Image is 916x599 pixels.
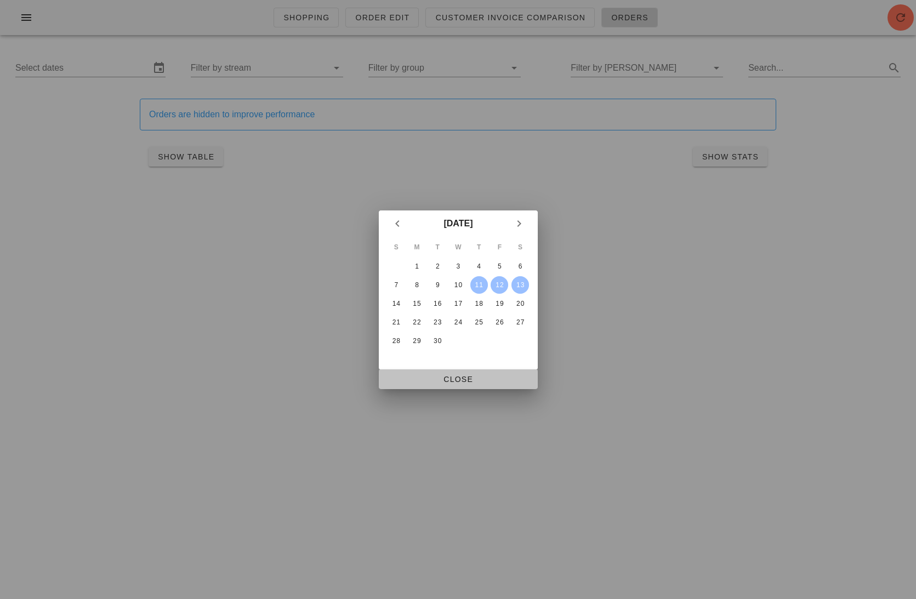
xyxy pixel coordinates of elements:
th: S [386,238,406,256]
th: M [407,238,426,256]
div: 3 [449,263,466,270]
button: 6 [511,258,529,275]
div: 8 [408,281,425,289]
button: 14 [387,295,405,312]
button: 13 [511,276,529,294]
div: 5 [491,263,508,270]
div: 21 [387,318,405,326]
button: Next month [509,214,529,233]
div: 6 [511,263,529,270]
button: 19 [491,295,508,312]
button: 20 [511,295,529,312]
div: 10 [449,281,466,289]
div: 29 [408,337,425,345]
button: 28 [387,332,405,350]
button: 16 [429,295,446,312]
button: 10 [449,276,466,294]
button: 2 [429,258,446,275]
button: Close [379,369,538,389]
div: 1 [408,263,425,270]
button: 24 [449,313,466,331]
div: 23 [429,318,446,326]
div: 12 [491,281,508,289]
div: 15 [408,300,425,307]
button: 5 [491,258,508,275]
button: 4 [470,258,487,275]
button: 1 [408,258,425,275]
button: 11 [470,276,487,294]
button: 25 [470,313,487,331]
button: 8 [408,276,425,294]
div: 19 [491,300,508,307]
span: Close [388,375,529,384]
div: 30 [429,337,446,345]
div: 7 [387,281,405,289]
button: 17 [449,295,466,312]
button: Previous month [388,214,407,233]
div: 18 [470,300,487,307]
button: 21 [387,313,405,331]
button: 7 [387,276,405,294]
div: 26 [491,318,508,326]
button: 15 [408,295,425,312]
th: F [490,238,509,256]
button: 30 [429,332,446,350]
div: 13 [511,281,529,289]
div: 2 [429,263,446,270]
div: 24 [449,318,466,326]
button: 18 [470,295,487,312]
div: 4 [470,263,487,270]
th: T [428,238,447,256]
th: S [510,238,530,256]
button: 12 [491,276,508,294]
th: T [469,238,488,256]
div: 9 [429,281,446,289]
button: 27 [511,313,529,331]
div: 27 [511,318,529,326]
button: 22 [408,313,425,331]
div: 20 [511,300,529,307]
button: 3 [449,258,466,275]
th: W [448,238,468,256]
button: 26 [491,313,508,331]
button: 23 [429,313,446,331]
div: 22 [408,318,425,326]
div: 17 [449,300,466,307]
div: 25 [470,318,487,326]
button: [DATE] [439,213,477,235]
div: 28 [387,337,405,345]
button: 29 [408,332,425,350]
div: 16 [429,300,446,307]
div: 14 [387,300,405,307]
button: 9 [429,276,446,294]
div: 11 [470,281,487,289]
